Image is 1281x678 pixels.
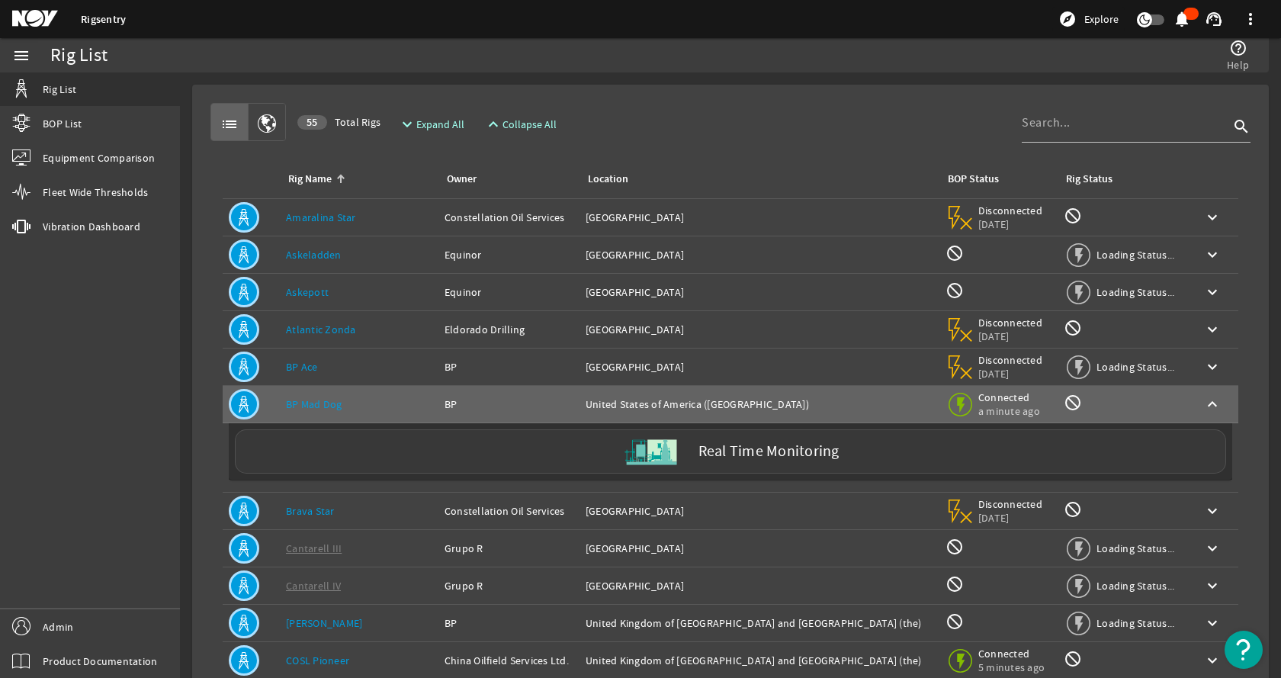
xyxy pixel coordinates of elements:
span: [DATE] [978,329,1043,343]
div: Location [588,171,628,188]
span: Loading Status... [1096,616,1174,630]
mat-icon: list [220,115,239,133]
span: Loading Status... [1096,360,1174,374]
a: Atlantic Zonda [286,323,356,336]
span: BOP List [43,116,82,131]
a: Rigsentry [81,12,126,27]
span: Rig List [43,82,76,97]
i: search [1232,117,1250,136]
span: Disconnected [978,353,1043,367]
span: Disconnected [978,316,1043,329]
div: Owner [447,171,477,188]
div: Rig Name [288,171,332,188]
mat-icon: explore [1058,10,1077,28]
div: Grupo R [445,578,573,593]
a: BP Ace [286,360,318,374]
div: Location [586,171,927,188]
mat-icon: Rig Monitoring not available for this rig [1064,207,1082,225]
span: Vibration Dashboard [43,219,140,234]
div: BP [445,397,573,412]
div: BP [445,615,573,631]
button: Explore [1052,7,1125,31]
mat-icon: Rig Monitoring not available for this rig [1064,394,1082,412]
div: BP [445,359,573,374]
div: [GEOGRAPHIC_DATA] [586,541,933,556]
mat-icon: Rig Monitoring not available for this rig [1064,650,1082,668]
mat-icon: keyboard_arrow_down [1203,320,1222,339]
span: Loading Status... [1096,248,1174,262]
mat-icon: support_agent [1205,10,1223,28]
span: Explore [1084,11,1119,27]
a: Amaralina Star [286,210,356,224]
mat-icon: keyboard_arrow_down [1203,208,1222,227]
div: [GEOGRAPHIC_DATA] [586,578,933,593]
div: Rig List [50,48,108,63]
mat-icon: keyboard_arrow_down [1203,246,1222,264]
img: Skid.svg [622,423,679,480]
mat-icon: keyboard_arrow_down [1203,283,1222,301]
mat-icon: keyboard_arrow_up [1203,395,1222,413]
a: BP Mad Dog [286,397,342,411]
span: Product Documentation [43,654,157,669]
button: Expand All [392,111,470,138]
span: Fleet Wide Thresholds [43,185,148,200]
button: Open Resource Center [1225,631,1263,669]
input: Search... [1022,114,1229,132]
div: [GEOGRAPHIC_DATA] [586,503,933,519]
mat-icon: keyboard_arrow_down [1203,614,1222,632]
div: [GEOGRAPHIC_DATA] [586,210,933,225]
label: Real Time Monitoring [698,444,840,460]
div: Rig Status [1066,171,1112,188]
mat-icon: BOP Monitoring not available for this rig [945,575,964,593]
mat-icon: expand_less [484,115,496,133]
div: Grupo R [445,541,573,556]
a: Askeladden [286,248,342,262]
button: Collapse All [478,111,563,138]
div: Equinor [445,247,573,262]
div: 55 [297,115,327,130]
span: [DATE] [978,511,1043,525]
div: [GEOGRAPHIC_DATA] [586,359,933,374]
div: Constellation Oil Services [445,210,573,225]
button: more_vert [1232,1,1269,37]
mat-icon: Rig Monitoring not available for this rig [1064,500,1082,519]
div: [GEOGRAPHIC_DATA] [586,284,933,300]
span: Total Rigs [297,114,380,130]
div: United States of America ([GEOGRAPHIC_DATA]) [586,397,933,412]
mat-icon: keyboard_arrow_down [1203,502,1222,520]
span: Expand All [416,117,464,132]
div: BOP Status [948,171,999,188]
span: Admin [43,619,73,635]
mat-icon: keyboard_arrow_down [1203,651,1222,670]
mat-icon: keyboard_arrow_down [1203,577,1222,595]
span: Connected [978,647,1045,660]
a: [PERSON_NAME] [286,616,362,630]
mat-icon: BOP Monitoring not available for this rig [945,244,964,262]
div: Equinor [445,284,573,300]
mat-icon: BOP Monitoring not available for this rig [945,612,964,631]
span: 5 minutes ago [978,660,1045,674]
mat-icon: menu [12,47,30,65]
span: [DATE] [978,217,1043,231]
span: Disconnected [978,204,1043,217]
span: Equipment Comparison [43,150,155,165]
a: Cantarell III [286,541,342,555]
mat-icon: Rig Monitoring not available for this rig [1064,319,1082,337]
span: Help [1227,57,1249,72]
div: United Kingdom of [GEOGRAPHIC_DATA] and [GEOGRAPHIC_DATA] (the) [586,615,933,631]
mat-icon: keyboard_arrow_down [1203,539,1222,558]
div: China Oilfield Services Ltd. [445,653,573,668]
mat-icon: vibration [12,217,30,236]
div: Rig Name [286,171,426,188]
mat-icon: expand_more [398,115,410,133]
span: Loading Status... [1096,285,1174,299]
span: a minute ago [978,404,1043,418]
a: Askepott [286,285,329,299]
div: Constellation Oil Services [445,503,573,519]
span: Loading Status... [1096,579,1174,593]
a: Cantarell IV [286,579,341,593]
mat-icon: notifications [1173,10,1191,28]
div: [GEOGRAPHIC_DATA] [586,247,933,262]
mat-icon: BOP Monitoring not available for this rig [945,538,964,556]
div: United Kingdom of [GEOGRAPHIC_DATA] and [GEOGRAPHIC_DATA] (the) [586,653,933,668]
